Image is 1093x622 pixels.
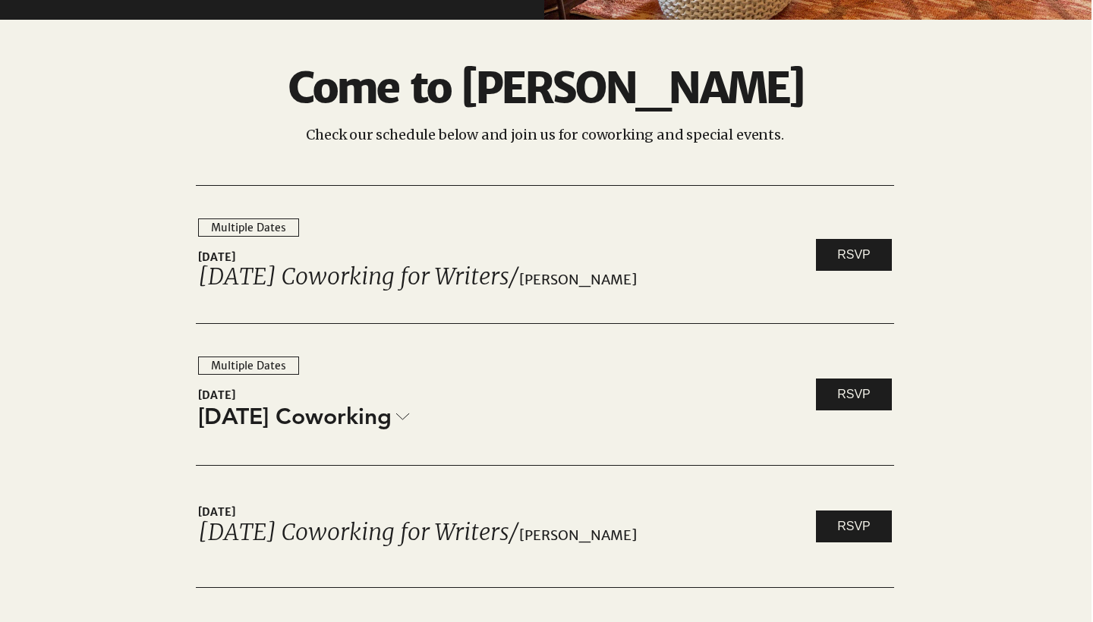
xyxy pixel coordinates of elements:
div: Multiple Dates [211,221,286,234]
span: RSVP [837,386,871,403]
span: [DATE] [198,504,802,520]
a: [DATE] Coworking [198,401,410,432]
span: [PERSON_NAME] [519,272,802,288]
a: RSVP [816,510,892,542]
div: Multiple Dates [211,360,286,372]
a: RSVP [816,239,892,271]
span: RSVP [837,518,871,535]
span: [DATE] [198,388,802,404]
span: / [509,262,519,291]
a: [DATE] Coworking for Writers [198,262,509,291]
p: Check our schedule below and join us for coworking and special events. [222,126,868,143]
span: [DATE] [198,250,802,265]
span: [DATE] Coworking [198,401,392,432]
a: [DATE] Coworking for Writers [198,518,509,546]
span: Come to [PERSON_NAME] [288,61,802,115]
a: RSVP [816,379,892,410]
span: / [509,518,519,546]
span: [PERSON_NAME] [519,527,802,544]
span: RSVP [837,247,871,263]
